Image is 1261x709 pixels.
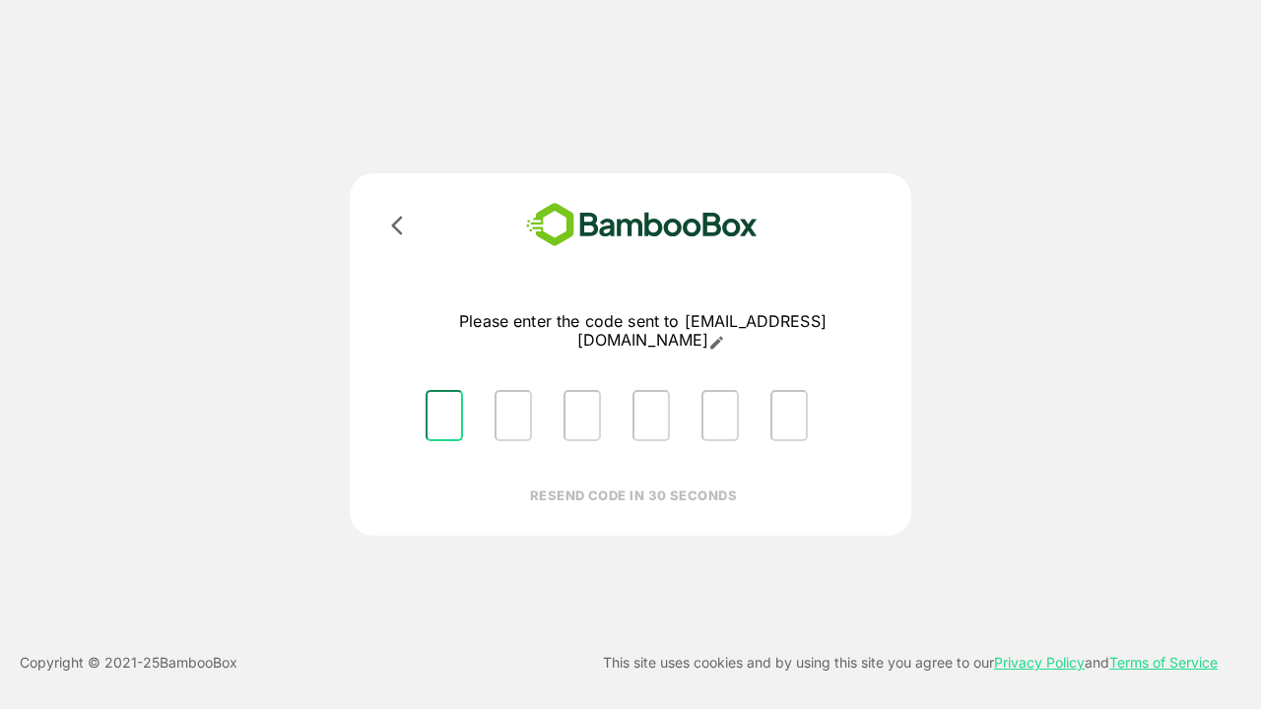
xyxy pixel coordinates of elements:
input: Please enter OTP character 3 [564,390,601,441]
a: Terms of Service [1109,654,1218,671]
input: Please enter OTP character 4 [632,390,670,441]
input: Please enter OTP character 2 [495,390,532,441]
img: bamboobox [498,197,786,253]
input: Please enter OTP character 5 [701,390,739,441]
p: Copyright © 2021- 25 BambooBox [20,651,237,675]
p: This site uses cookies and by using this site you agree to our and [603,651,1218,675]
input: Please enter OTP character 6 [770,390,808,441]
p: Please enter the code sent to [EMAIL_ADDRESS][DOMAIN_NAME] [410,312,876,351]
input: Please enter OTP character 1 [426,390,463,441]
a: Privacy Policy [994,654,1085,671]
